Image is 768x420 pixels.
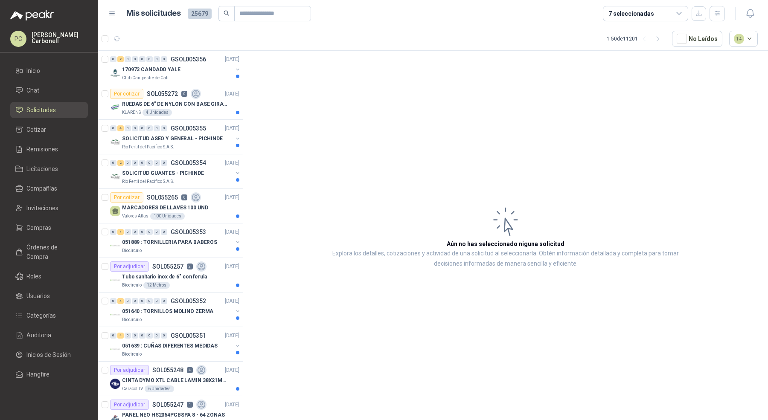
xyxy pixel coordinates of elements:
[225,366,239,374] p: [DATE]
[110,275,120,285] img: Company Logo
[225,263,239,271] p: [DATE]
[110,310,120,320] img: Company Logo
[32,32,88,44] p: [PERSON_NAME] Carbonell
[125,56,131,62] div: 0
[26,350,71,359] span: Inicios de Sesión
[122,169,204,177] p: SOLICITUD GUANTES - PICHINDE
[225,401,239,409] p: [DATE]
[10,102,88,118] a: Solicitudes
[225,90,239,98] p: [DATE]
[26,291,50,301] span: Usuarios
[10,122,88,138] a: Cotizar
[139,56,145,62] div: 0
[122,109,141,116] p: KLARENS
[10,141,88,157] a: Remisiones
[132,125,138,131] div: 0
[154,125,160,131] div: 0
[161,333,167,339] div: 0
[10,200,88,216] a: Invitaciones
[161,160,167,166] div: 0
[139,125,145,131] div: 0
[126,7,181,20] h1: Mis solicitudes
[122,247,142,254] p: Biocirculo
[143,109,172,116] div: 4 Unidades
[181,194,187,200] p: 0
[122,204,208,212] p: MARCADORES DE LLAVES 100 UND
[607,32,665,46] div: 1 - 50 de 11201
[110,344,120,354] img: Company Logo
[146,56,153,62] div: 0
[26,105,56,115] span: Solicitudes
[10,268,88,284] a: Roles
[122,351,142,358] p: Biocirculo
[161,125,167,131] div: 0
[98,362,243,396] a: Por adjudicarSOL0552484[DATE] Company LogoCINTA DYMO XTL CABLE LAMIN 38X21MMBLANCOCaracol TV6 Uni...
[154,56,160,62] div: 0
[110,68,120,78] img: Company Logo
[110,298,116,304] div: 0
[122,213,148,220] p: Valores Atlas
[122,75,169,81] p: Club Campestre de Cali
[110,160,116,166] div: 0
[110,365,149,375] div: Por adjudicar
[26,86,39,95] span: Chat
[110,171,120,182] img: Company Logo
[26,145,58,154] span: Remisiones
[122,377,228,385] p: CINTA DYMO XTL CABLE LAMIN 38X21MMBLANCO
[110,296,241,323] a: 0 4 0 0 0 0 0 0 GSOL005352[DATE] Company Logo051640 : TORNILLOS MOLINO ZERMABiocirculo
[10,63,88,79] a: Inicio
[187,264,193,269] p: 2
[729,31,758,47] button: 14
[26,243,80,261] span: Órdenes de Compra
[110,56,116,62] div: 0
[171,298,206,304] p: GSOL005352
[122,411,225,419] p: PANEL NEO HS2064PCBSPA 8 - 64 ZONAS
[161,229,167,235] div: 0
[110,192,143,203] div: Por cotizar
[125,229,131,235] div: 0
[161,298,167,304] div: 0
[146,125,153,131] div: 0
[117,229,124,235] div: 7
[10,366,88,382] a: Hangfire
[154,333,160,339] div: 0
[152,402,183,408] p: SOL055247
[132,229,138,235] div: 0
[110,333,116,339] div: 0
[171,56,206,62] p: GSOL005356
[117,56,124,62] div: 2
[125,333,131,339] div: 0
[110,158,241,185] a: 0 2 0 0 0 0 0 0 GSOL005354[DATE] Company LogoSOLICITUD GUANTES - PICHINDERio Fertil del Pacífico ...
[143,282,170,289] div: 12 Metros
[10,82,88,98] a: Chat
[225,297,239,305] p: [DATE]
[146,229,153,235] div: 0
[181,91,187,97] p: 0
[110,229,116,235] div: 0
[147,194,178,200] p: SOL055265
[122,178,174,185] p: Rio Fertil del Pacífico S.A.S.
[122,238,217,246] p: 051889 : TORNILLERIA PARA BABEROS
[125,125,131,131] div: 0
[110,240,120,251] img: Company Logo
[447,239,564,249] h3: Aún no has seleccionado niguna solicitud
[171,125,206,131] p: GSOL005355
[122,282,142,289] p: Biocirculo
[10,288,88,304] a: Usuarios
[98,189,243,223] a: Por cotizarSOL0552650[DATE] MARCADORES DE LLAVES 100 UNDValores Atlas100 Unidades
[154,229,160,235] div: 0
[122,66,180,74] p: 170973 CANDADO YALE
[122,342,218,350] p: 051639 : CUÑAS DIFERENTES MEDIDAS
[110,330,241,358] a: 0 4 0 0 0 0 0 0 GSOL005351[DATE] Company Logo051639 : CUÑAS DIFERENTES MEDIDASBiocirculo
[26,370,49,379] span: Hangfire
[110,123,241,151] a: 0 4 0 0 0 0 0 0 GSOL005355[DATE] Company LogoSOLICITUD ASEO Y GENERAL - PICHINDERio Fertil del Pa...
[139,333,145,339] div: 0
[146,333,153,339] div: 0
[110,89,143,99] div: Por cotizar
[10,10,54,20] img: Logo peakr
[225,332,239,340] p: [DATE]
[150,213,185,220] div: 100 Unidades
[329,249,683,269] p: Explora los detalles, cotizaciones y actividad de una solicitud al seleccionarla. Obtén informaci...
[225,194,239,202] p: [DATE]
[117,125,124,131] div: 4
